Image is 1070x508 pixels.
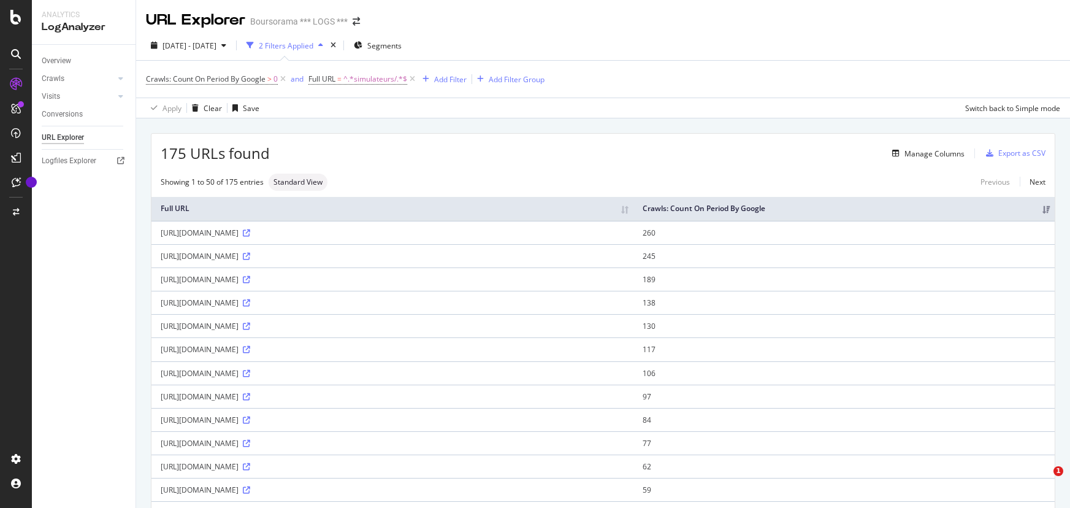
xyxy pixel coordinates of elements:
[308,74,335,84] span: Full URL
[161,298,624,308] div: [URL][DOMAIN_NAME]
[489,74,545,85] div: Add Filter Group
[633,291,1055,314] td: 138
[418,72,467,87] button: Add Filter
[633,361,1055,385] td: 106
[42,90,60,103] div: Visits
[162,40,216,51] span: [DATE] - [DATE]
[633,385,1055,408] td: 97
[161,391,624,402] div: [URL][DOMAIN_NAME]
[42,10,126,20] div: Analytics
[267,74,272,84] span: >
[633,478,1055,501] td: 59
[42,72,64,85] div: Crawls
[161,344,624,355] div: [URL][DOMAIN_NAME]
[243,103,259,114] div: Save
[26,177,37,188] div: Tooltip anchor
[187,98,222,118] button: Clear
[42,108,83,121] div: Conversions
[291,73,304,85] button: and
[161,251,624,261] div: [URL][DOMAIN_NAME]
[161,485,624,495] div: [URL][DOMAIN_NAME]
[42,20,126,34] div: LogAnalyzer
[161,321,624,331] div: [URL][DOMAIN_NAME]
[998,148,1045,158] div: Export as CSV
[162,103,182,114] div: Apply
[981,144,1045,163] button: Export as CSV
[161,274,624,285] div: [URL][DOMAIN_NAME]
[904,148,965,159] div: Manage Columns
[42,155,127,167] a: Logfiles Explorer
[367,40,402,51] span: Segments
[269,174,327,191] div: neutral label
[633,455,1055,478] td: 62
[151,197,633,221] th: Full URL: activate to sort column ascending
[633,221,1055,244] td: 260
[42,131,127,144] a: URL Explorer
[633,267,1055,291] td: 189
[291,74,304,84] div: and
[161,438,624,448] div: [URL][DOMAIN_NAME]
[633,431,1055,455] td: 77
[337,74,342,84] span: =
[343,71,407,88] span: ^.*simulateurs/.*$
[960,98,1060,118] button: Switch back to Simple mode
[42,108,127,121] a: Conversions
[42,131,84,144] div: URL Explorer
[146,98,182,118] button: Apply
[472,72,545,87] button: Add Filter Group
[434,74,467,85] div: Add Filter
[161,461,624,472] div: [URL][DOMAIN_NAME]
[42,90,115,103] a: Visits
[259,40,313,51] div: 2 Filters Applied
[146,10,245,31] div: URL Explorer
[161,415,624,425] div: [URL][DOMAIN_NAME]
[353,17,360,26] div: arrow-right-arrow-left
[1028,466,1058,496] iframe: Intercom live chat
[146,36,231,55] button: [DATE] - [DATE]
[42,55,71,67] div: Overview
[965,103,1060,114] div: Switch back to Simple mode
[273,179,323,186] span: Standard View
[161,228,624,238] div: [URL][DOMAIN_NAME]
[633,244,1055,267] td: 245
[633,408,1055,431] td: 84
[161,143,270,164] span: 175 URLs found
[1020,173,1045,191] a: Next
[204,103,222,114] div: Clear
[273,71,278,88] span: 0
[227,98,259,118] button: Save
[633,337,1055,361] td: 117
[887,146,965,161] button: Manage Columns
[328,39,338,52] div: times
[146,74,266,84] span: Crawls: Count On Period By Google
[42,155,96,167] div: Logfiles Explorer
[42,55,127,67] a: Overview
[42,72,115,85] a: Crawls
[161,368,624,379] div: [URL][DOMAIN_NAME]
[1053,466,1063,476] span: 1
[633,314,1055,337] td: 130
[242,36,328,55] button: 2 Filters Applied
[161,177,264,187] div: Showing 1 to 50 of 175 entries
[633,197,1055,221] th: Crawls: Count On Period By Google: activate to sort column ascending
[349,36,407,55] button: Segments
